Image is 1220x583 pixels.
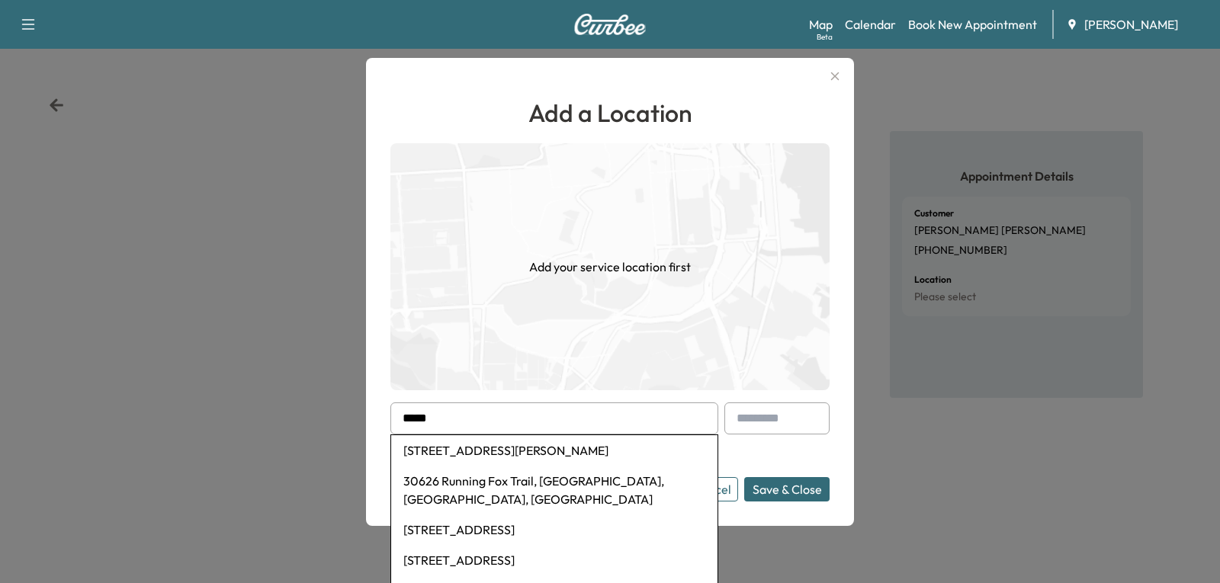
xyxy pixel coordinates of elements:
[391,435,718,466] li: [STREET_ADDRESS][PERSON_NAME]
[573,14,647,35] img: Curbee Logo
[390,143,830,390] img: empty-map-CL6vilOE.png
[390,94,830,131] h1: Add a Location
[529,258,691,276] h1: Add your service location first
[391,466,718,514] li: 30626 Running Fox Trail, [GEOGRAPHIC_DATA], [GEOGRAPHIC_DATA], [GEOGRAPHIC_DATA]
[908,15,1037,34] a: Book New Appointment
[744,477,830,501] button: Save & Close
[391,545,718,575] li: [STREET_ADDRESS]
[809,15,833,34] a: MapBeta
[1084,15,1178,34] span: [PERSON_NAME]
[391,514,718,545] li: [STREET_ADDRESS]
[845,15,896,34] a: Calendar
[817,31,833,43] div: Beta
